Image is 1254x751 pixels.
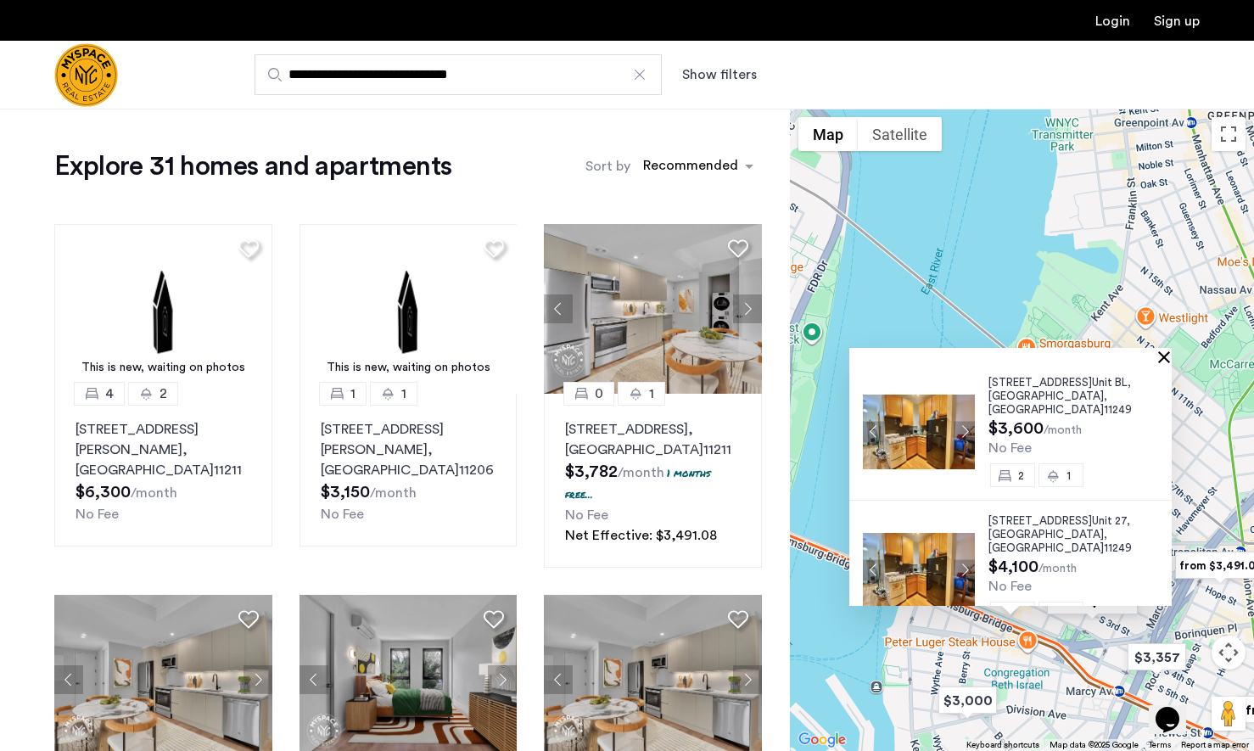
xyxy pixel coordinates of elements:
[300,224,518,394] a: This is new, waiting on photos
[966,739,1039,751] button: Keyboard shortcuts
[1181,739,1249,751] a: Report a map error
[733,665,762,694] button: Next apartment
[54,43,118,107] a: Cazamio Logo
[544,665,573,694] button: Previous apartment
[308,359,509,377] div: This is new, waiting on photos
[1212,117,1246,151] button: Toggle fullscreen view
[988,580,1032,593] span: No Fee
[1154,14,1200,28] a: Registration
[794,729,850,751] img: Google
[595,384,603,404] span: 0
[863,532,975,607] img: Apartment photo
[1044,424,1082,436] sub: /month
[401,384,406,404] span: 1
[1092,377,1131,388] span: Unit BL,
[54,43,118,107] img: logo
[1121,638,1193,676] div: $3,357
[635,151,762,182] ng-select: sort-apartment
[76,419,251,480] p: [STREET_ADDRESS][PERSON_NAME] 11211
[988,441,1032,455] span: No Fee
[863,421,884,442] button: Previous apartment
[988,558,1038,575] span: $4,100
[954,559,975,580] button: Next apartment
[1149,739,1171,751] a: Terms (opens in new tab)
[641,155,738,180] div: Recommended
[321,419,496,480] p: [STREET_ADDRESS][PERSON_NAME] 11206
[544,394,762,568] a: 01[STREET_ADDRESS], [GEOGRAPHIC_DATA]112111 months free...No FeeNet Effective: $3,491.08
[858,117,942,151] button: Show satellite imagery
[988,529,1104,540] span: [GEOGRAPHIC_DATA]
[954,421,975,442] button: Next apartment
[350,384,355,404] span: 1
[1050,741,1139,749] span: Map data ©2025 Google
[54,394,272,546] a: 42[STREET_ADDRESS][PERSON_NAME], [GEOGRAPHIC_DATA]11211No Fee
[244,665,272,694] button: Next apartment
[565,419,741,460] p: [STREET_ADDRESS] 11211
[1038,563,1077,574] sub: /month
[565,463,618,480] span: $3,782
[54,665,83,694] button: Previous apartment
[76,484,131,501] span: $6,300
[798,117,858,151] button: Show street map
[1066,469,1071,480] span: 1
[988,390,1104,401] span: [GEOGRAPHIC_DATA]
[300,394,518,546] a: 11[STREET_ADDRESS][PERSON_NAME], [GEOGRAPHIC_DATA]11206No Fee
[988,390,1107,415] span: , [GEOGRAPHIC_DATA]
[76,507,119,521] span: No Fee
[682,64,757,85] button: Show or hide filters
[54,224,272,394] a: This is new, waiting on photos
[1095,14,1130,28] a: Login
[1212,636,1246,670] button: Map camera controls
[794,729,850,751] a: Open this area in Google Maps (opens a new window)
[300,224,518,394] img: 2.gif
[988,515,1092,526] span: [STREET_ADDRESS]
[988,529,1107,553] span: , [GEOGRAPHIC_DATA]
[54,149,451,183] h1: Explore 31 homes and apartments
[649,384,654,404] span: 1
[488,665,517,694] button: Next apartment
[300,665,328,694] button: Previous apartment
[863,559,884,580] button: Previous apartment
[733,294,762,323] button: Next apartment
[1040,582,1145,620] div: from $3250
[255,54,662,95] input: Apartment Search
[131,486,177,500] sub: /month
[618,466,664,479] sub: /month
[988,377,1092,388] span: [STREET_ADDRESS]
[1104,404,1132,415] span: 11249
[1149,683,1203,734] iframe: chat widget
[321,507,364,521] span: No Fee
[585,156,630,177] label: Sort by
[988,420,1044,437] span: $3,600
[1104,542,1132,553] span: 11249
[1162,350,1173,362] button: Close
[932,681,1004,720] div: $3,000
[63,359,264,377] div: This is new, waiting on photos
[544,294,573,323] button: Previous apartment
[544,224,762,394] img: 1995_638575268748822459.jpeg
[1092,515,1130,526] span: Unit 27,
[54,224,272,394] img: 2.gif
[863,394,975,468] img: Apartment photo
[565,508,608,522] span: No Fee
[370,486,417,500] sub: /month
[565,529,717,542] span: Net Effective: $3,491.08
[1018,469,1024,480] span: 2
[321,484,370,501] span: $3,150
[105,384,114,404] span: 4
[1212,697,1246,731] button: Drag Pegman onto the map to open Street View
[160,384,167,404] span: 2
